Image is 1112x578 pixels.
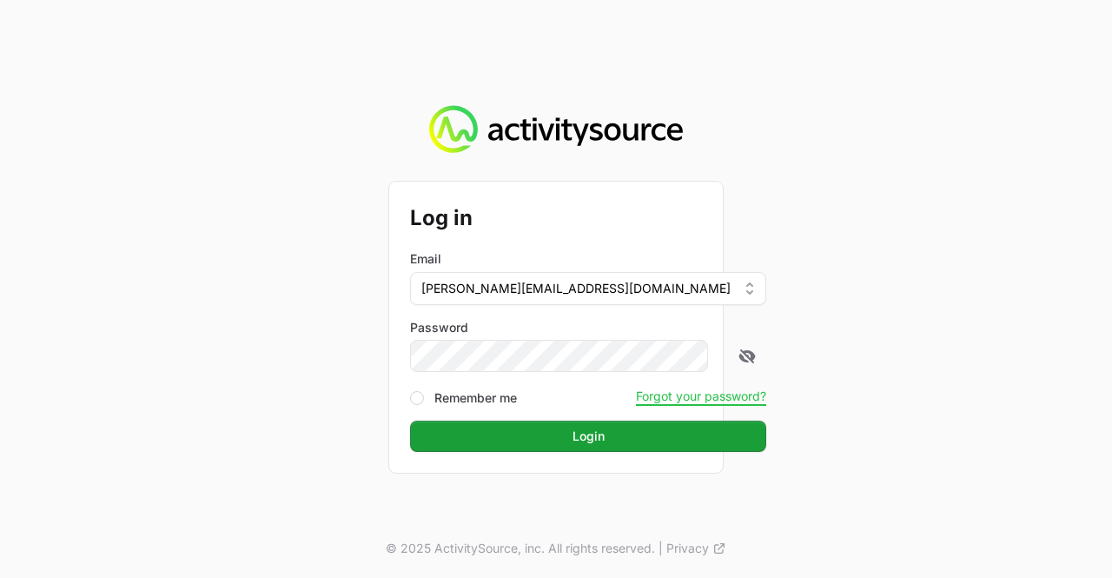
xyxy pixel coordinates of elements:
h2: Log in [410,203,766,234]
label: Password [410,319,766,336]
p: © 2025 ActivitySource, inc. All rights reserved. [386,540,655,557]
a: Privacy [666,540,726,557]
img: Activity Source [429,105,682,154]
button: [PERSON_NAME][EMAIL_ADDRESS][DOMAIN_NAME] [410,272,766,305]
button: Login [410,421,766,452]
span: [PERSON_NAME][EMAIL_ADDRESS][DOMAIN_NAME] [421,280,731,297]
label: Remember me [434,389,517,407]
button: Forgot your password? [636,389,766,404]
span: Login [420,426,756,447]
span: | [659,540,663,557]
label: Email [410,250,441,268]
